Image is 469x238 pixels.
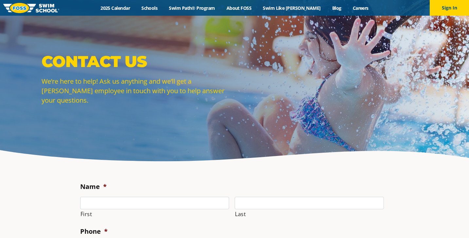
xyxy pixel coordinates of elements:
[221,5,257,11] a: About FOSS
[42,76,231,105] p: We’re here to help! Ask us anything and we’ll get a [PERSON_NAME] employee in touch with you to h...
[80,182,107,191] label: Name
[95,5,136,11] a: 2025 Calendar
[136,5,163,11] a: Schools
[163,5,221,11] a: Swim Path® Program
[326,5,347,11] a: Blog
[235,210,384,219] label: Last
[347,5,374,11] a: Careers
[80,227,108,236] label: Phone
[42,52,231,71] p: Contact Us
[81,210,229,219] label: First
[3,3,59,13] img: FOSS Swim School Logo
[257,5,327,11] a: Swim Like [PERSON_NAME]
[80,197,229,209] input: First name
[235,197,384,209] input: Last name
